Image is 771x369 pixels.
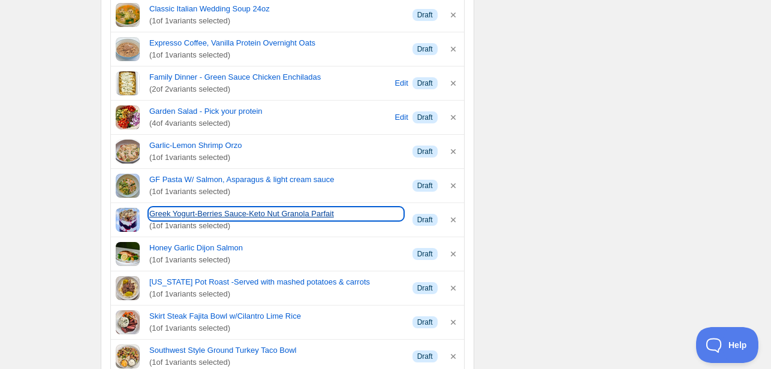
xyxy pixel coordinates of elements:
a: Southwest Style Ground Turkey Taco Bowl [149,344,403,356]
img: Classic Italian Wedding Soup 24oz - Fresh 'N Tasty - Naples Meal Prep [116,3,140,27]
button: Edit [393,74,410,93]
span: Draft [417,317,433,327]
span: Draft [417,44,433,54]
iframe: Toggle Customer Support [696,327,759,363]
span: ( 2 of 2 variants selected) [149,83,391,95]
img: Ground Turkey Taco Bowl, Southwest Style - Fresh 'N Tasty - Naples Meal Prep [116,344,140,368]
span: ( 1 of 1 variants selected) [149,152,403,164]
img: Skirt Steak Fajita Bowl w/Cilantro Lime Rice - Fresh 'N Tasty - Naples Meal Prep [116,310,140,334]
button: Edit [393,108,410,127]
a: Garden Salad - Pick your protein [149,105,391,117]
span: ( 1 of 1 variants selected) [149,288,403,300]
img: Family Dinner - Green Sauce Chicken Enchiladas - Fresh 'N Tasty - Naples Meal Prep [116,71,140,95]
span: Edit [394,77,408,89]
a: Garlic-Lemon Shrimp Orzo [149,140,403,152]
span: ( 1 of 1 variants selected) [149,254,403,266]
span: ( 1 of 1 variants selected) [149,186,403,198]
span: Draft [417,215,433,225]
span: ( 1 of 1 variants selected) [149,15,403,27]
img: Gluten Free Pasta W/ Salmon & Asparagus (light cream sauce) - Fresh 'N Tasty - Naples Meal Prep [116,174,140,198]
a: Family Dinner - Green Sauce Chicken Enchiladas [149,71,391,83]
a: Skirt Steak Fajita Bowl w/Cilantro Lime Rice [149,310,403,322]
span: Draft [417,113,433,122]
img: MY FAVORITE Garden Salad - Pick your protein - Fresh 'N Tasty - Naples Meal Prep [116,105,140,129]
span: Draft [417,147,433,156]
a: Greek Yogurt-Berries Sauce-Keto Nut Granola Parfait [149,208,403,220]
img: Mississippi Pot Roast - Fresh 'N Tasty - Naples Meal Prep [116,276,140,300]
span: ( 1 of 1 variants selected) [149,356,403,368]
span: Draft [417,10,433,20]
img: Garlic - Lemon Shrimp Orzo - Fresh 'N Tasty - Naples Meal Prep [116,140,140,164]
a: GF Pasta W/ Salmon, Asparagus & light cream sauce [149,174,403,186]
img: Greek Yogurt - Berries Sauce - Keto Nut Granola Parfait - Fresh 'N Tasty - Naples Meal Prep [116,208,140,232]
a: Honey Garlic Dijon Salmon [149,242,403,254]
span: Draft [417,249,433,259]
span: ( 1 of 1 variants selected) [149,220,403,232]
a: Expresso Coffee, Vanilla Protein Overnight Oats [149,37,403,49]
img: Honey Garlic Dijon Salmon - Fresh 'N Tasty - Naples Meal Prep [116,242,140,266]
img: Expresso Coffee, Vanilla Protein Overnight Oats *Served with mixed fruit - Fresh 'N Tasty - Naple... [116,37,140,61]
span: Draft [417,352,433,361]
span: Draft [417,181,433,190]
span: Edit [394,111,408,123]
span: Draft [417,78,433,88]
a: [US_STATE] Pot Roast -Served with mashed potatoes & carrots [149,276,403,288]
a: Classic Italian Wedding Soup 24oz [149,3,403,15]
span: ( 1 of 1 variants selected) [149,322,403,334]
span: ( 4 of 4 variants selected) [149,117,391,129]
span: Draft [417,283,433,293]
span: ( 1 of 1 variants selected) [149,49,403,61]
